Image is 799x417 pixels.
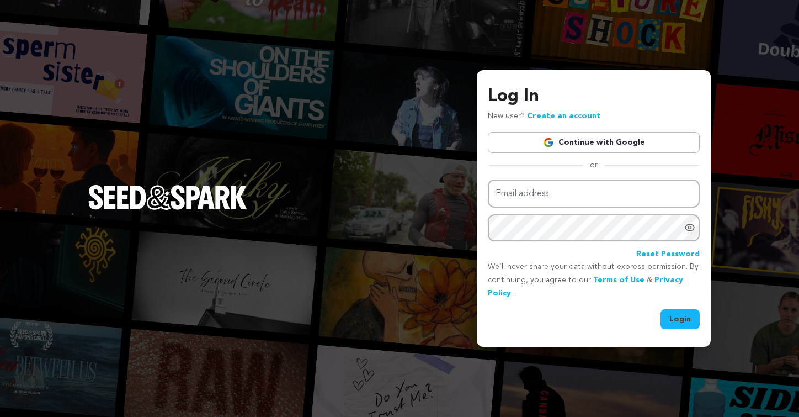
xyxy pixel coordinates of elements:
a: Continue with Google [488,132,700,153]
a: Seed&Spark Homepage [88,185,247,231]
h3: Log In [488,83,700,110]
a: Show password as plain text. Warning: this will display your password on the screen. [684,222,695,233]
a: Privacy Policy [488,276,683,297]
button: Login [660,309,700,329]
a: Terms of Use [593,276,644,284]
a: Reset Password [636,248,700,261]
p: We’ll never share your data without express permission. By continuing, you agree to our & . [488,261,700,300]
p: New user? [488,110,600,123]
img: Google logo [543,137,554,148]
img: Seed&Spark Logo [88,185,247,209]
input: Email address [488,180,700,208]
a: Create an account [527,112,600,120]
span: or [583,160,604,171]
